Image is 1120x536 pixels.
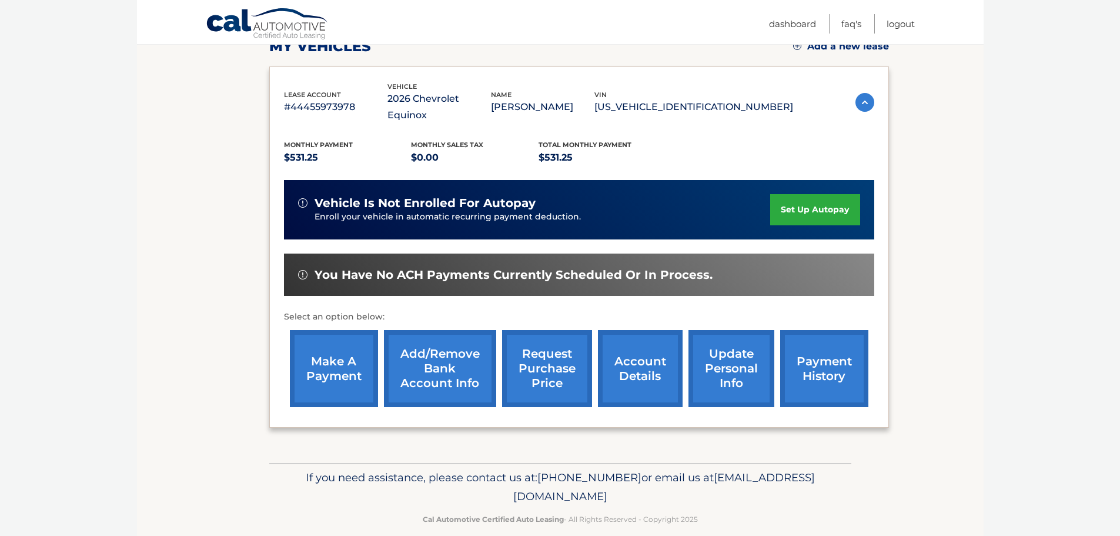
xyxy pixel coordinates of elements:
[277,513,844,525] p: - All Rights Reserved - Copyright 2025
[793,41,889,52] a: Add a new lease
[770,194,860,225] a: set up autopay
[423,515,564,524] strong: Cal Automotive Certified Auto Leasing
[594,99,793,115] p: [US_VEHICLE_IDENTIFICATION_NUMBER]
[284,91,341,99] span: lease account
[284,99,387,115] p: #44455973978
[298,270,307,279] img: alert-white.svg
[315,211,771,224] p: Enroll your vehicle in automatic recurring payment deduction.
[539,141,631,149] span: Total Monthly Payment
[284,149,412,166] p: $531.25
[594,91,607,99] span: vin
[537,471,641,484] span: [PHONE_NUMBER]
[491,99,594,115] p: [PERSON_NAME]
[290,330,378,407] a: make a payment
[688,330,774,407] a: update personal info
[206,8,329,42] a: Cal Automotive
[284,310,874,324] p: Select an option below:
[284,141,353,149] span: Monthly Payment
[277,468,844,506] p: If you need assistance, please contact us at: or email us at
[491,91,511,99] span: name
[269,38,371,55] h2: my vehicles
[855,93,874,112] img: accordion-active.svg
[315,196,536,211] span: vehicle is not enrolled for autopay
[411,149,539,166] p: $0.00
[780,330,868,407] a: payment history
[298,198,307,208] img: alert-white.svg
[411,141,483,149] span: Monthly sales Tax
[387,82,417,91] span: vehicle
[769,14,816,34] a: Dashboard
[841,14,861,34] a: FAQ's
[513,471,815,503] span: [EMAIL_ADDRESS][DOMAIN_NAME]
[793,42,801,50] img: add.svg
[502,330,592,407] a: request purchase price
[387,91,491,124] p: 2026 Chevrolet Equinox
[384,330,496,407] a: Add/Remove bank account info
[315,268,713,282] span: You have no ACH payments currently scheduled or in process.
[539,149,666,166] p: $531.25
[598,330,683,407] a: account details
[887,14,915,34] a: Logout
